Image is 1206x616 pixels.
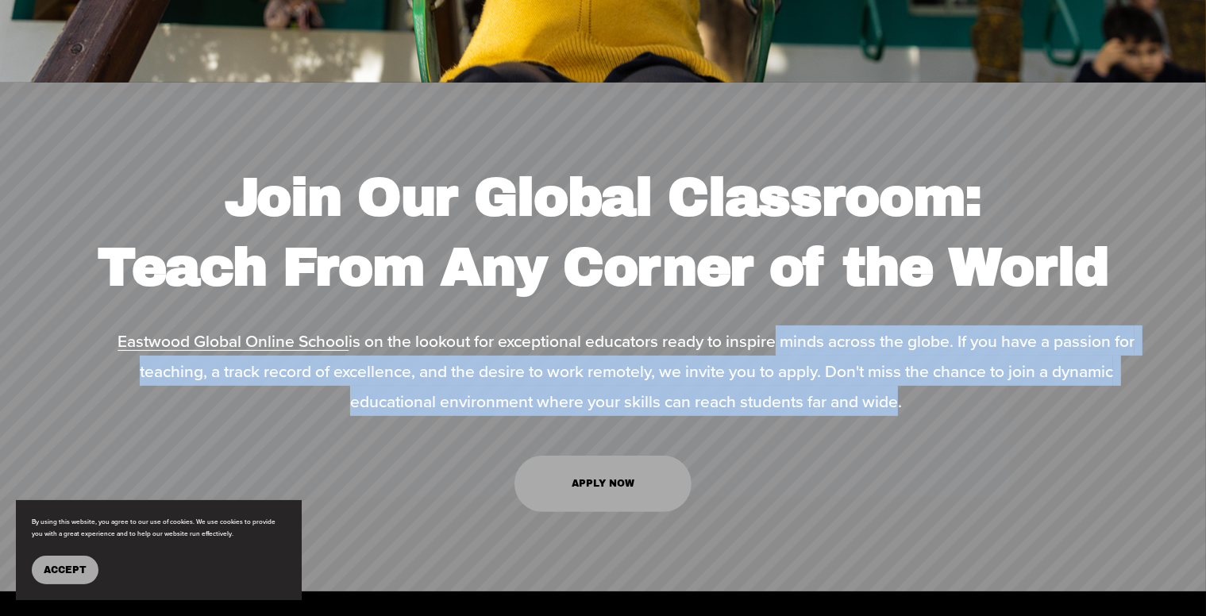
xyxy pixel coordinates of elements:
p: By using this website, you agree to our use of cookies. We use cookies to provide you with a grea... [32,516,286,540]
strong: Join Our Global Classroom: Teach From Any Corner of the World [98,168,1108,296]
span: Accept [44,564,87,576]
p: is on the lookout for exceptional educators ready to inspire minds across the globe. If you have ... [94,325,1158,416]
a: Eastwood Global Online School [118,329,349,352]
a: APPLY NOW [514,456,692,512]
button: Accept [32,556,98,584]
section: Cookie banner [16,500,302,600]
